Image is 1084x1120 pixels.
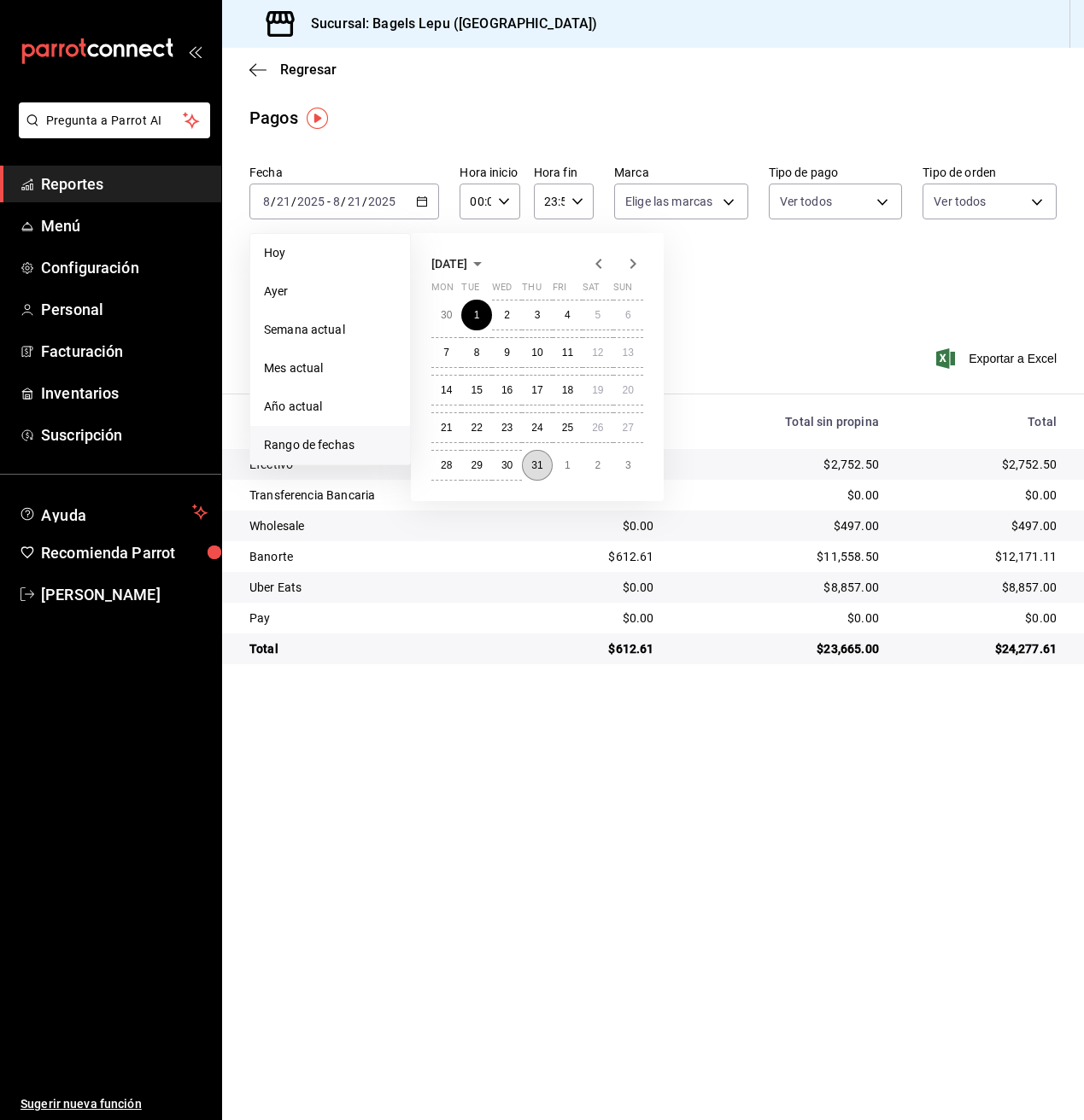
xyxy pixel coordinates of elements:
[501,422,513,434] abbr: July 23, 2025
[613,337,643,368] button: July 13, 2025
[613,412,643,443] button: July 27, 2025
[12,124,210,142] a: Pregunta a Parrot AI
[492,412,522,443] button: July 23, 2025
[562,347,573,359] abbr: July 11, 2025
[565,459,571,471] abbr: August 1, 2025
[41,298,208,321] span: Personal
[264,436,396,454] span: Rango de fechas
[625,459,631,471] abbr: August 3, 2025
[613,450,643,481] button: August 3, 2025
[906,640,1057,657] div: $24,277.61
[562,384,573,396] abbr: July 18, 2025
[769,166,903,178] label: Tipo de pago
[613,375,643,405] button: July 20, 2025
[492,450,522,481] button: July 30, 2025
[262,195,271,208] input: --
[46,112,184,130] span: Pregunta a Parrot AI
[19,102,210,138] button: Pregunta a Parrot AI
[441,422,452,434] abbr: July 21, 2025
[441,459,452,471] abbr: July 28, 2025
[583,412,612,443] button: July 26, 2025
[522,412,552,443] button: July 24, 2025
[553,282,566,300] abbr: Friday
[592,422,603,434] abbr: July 26, 2025
[474,309,480,321] abbr: July 1, 2025
[249,166,439,178] label: Fecha
[534,166,594,178] label: Hora fin
[264,244,396,262] span: Hoy
[327,195,331,208] span: -
[471,459,482,471] abbr: July 29, 2025
[280,61,337,78] span: Regresar
[41,423,208,446] span: Suscripción
[501,384,513,396] abbr: July 16, 2025
[249,548,519,565] div: Banorte
[264,321,396,339] span: Semana actual
[332,195,341,208] input: --
[906,517,1057,534] div: $497.00
[522,300,552,330] button: July 3, 2025
[780,193,832,210] span: Ver todos
[522,375,552,405] button: July 17, 2025
[940,348,1057,369] span: Exportar a Excel
[613,282,632,300] abbr: Sunday
[431,257,467,271] span: [DATE]
[461,337,491,368] button: July 8, 2025
[431,450,461,481] button: July 28, 2025
[592,384,603,396] abbr: July 19, 2025
[923,166,1057,178] label: Tipo de orden
[546,579,653,596] div: $0.00
[625,309,631,321] abbr: July 6, 2025
[906,548,1057,565] div: $12,171.11
[441,309,452,321] abbr: June 30, 2025
[546,548,653,565] div: $612.61
[41,256,208,279] span: Configuración
[531,347,542,359] abbr: July 10, 2025
[431,375,461,405] button: July 14, 2025
[249,105,298,131] div: Pagos
[614,166,748,178] label: Marca
[546,640,653,657] div: $612.61
[682,487,879,504] div: $0.00
[504,347,510,359] abbr: July 9, 2025
[471,422,482,434] abbr: July 22, 2025
[492,375,522,405] button: July 16, 2025
[535,309,541,321] abbr: July 3, 2025
[249,517,519,534] div: Wholesale
[431,254,488,274] button: [DATE]
[906,456,1057,473] div: $2,752.50
[460,166,519,178] label: Hora inicio
[522,450,552,481] button: July 31, 2025
[504,309,510,321] abbr: July 2, 2025
[249,579,519,596] div: Uber Eats
[296,195,325,208] input: ----
[443,347,449,359] abbr: July 7, 2025
[623,347,634,359] abbr: July 13, 2025
[461,412,491,443] button: July 22, 2025
[906,610,1057,627] div: $0.00
[553,300,583,330] button: July 4, 2025
[291,195,296,208] span: /
[431,282,454,300] abbr: Monday
[595,309,601,321] abbr: July 5, 2025
[934,193,986,210] span: Ver todos
[492,282,512,300] abbr: Wednesday
[583,337,612,368] button: July 12, 2025
[461,282,478,300] abbr: Tuesday
[264,359,396,377] span: Mes actual
[431,412,461,443] button: July 21, 2025
[906,487,1057,504] div: $0.00
[492,337,522,368] button: July 9, 2025
[367,195,396,208] input: ----
[461,375,491,405] button: July 15, 2025
[565,309,571,321] abbr: July 4, 2025
[613,300,643,330] button: July 6, 2025
[522,337,552,368] button: July 10, 2025
[264,283,396,300] span: Ayer
[41,214,208,237] span: Menú
[188,44,202,58] button: open_drawer_menu
[492,300,522,330] button: July 2, 2025
[362,195,367,208] span: /
[461,450,491,481] button: July 29, 2025
[441,384,452,396] abbr: July 14, 2025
